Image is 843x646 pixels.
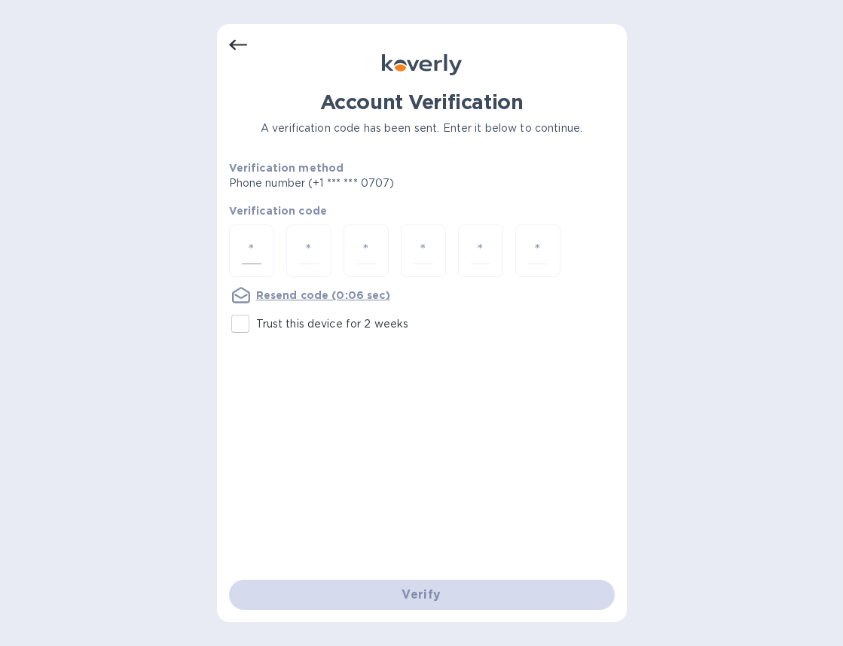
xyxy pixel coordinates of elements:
[256,316,409,332] p: Trust this device for 2 weeks
[256,289,390,301] u: Resend code (0:06 sec)
[229,175,510,191] p: Phone number (+1 *** *** 0707)
[229,90,615,114] h1: Account Verification
[229,162,344,174] b: Verification method
[229,203,615,218] p: Verification code
[229,120,615,136] p: A verification code has been sent. Enter it below to continue.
